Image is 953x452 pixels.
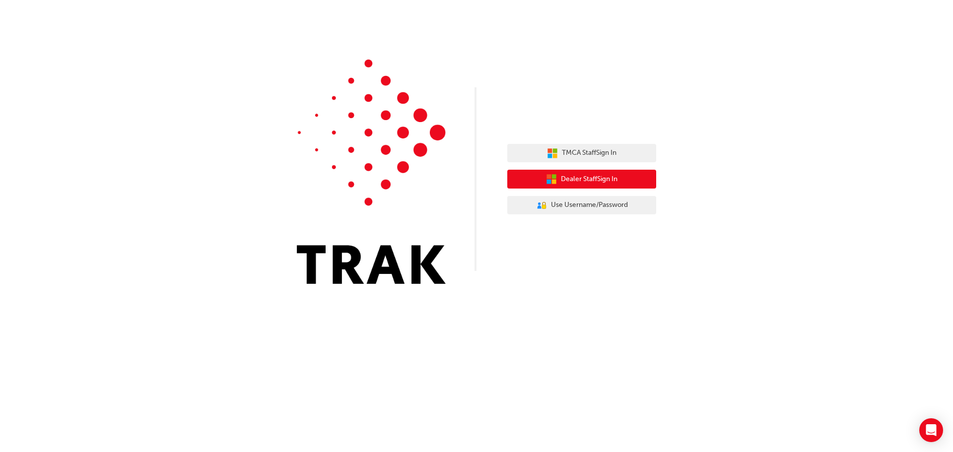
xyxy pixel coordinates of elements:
[507,196,656,215] button: Use Username/Password
[507,170,656,189] button: Dealer StaffSign In
[507,144,656,163] button: TMCA StaffSign In
[562,147,616,159] span: TMCA Staff Sign In
[561,174,617,185] span: Dealer Staff Sign In
[551,199,628,211] span: Use Username/Password
[919,418,943,442] div: Open Intercom Messenger
[297,60,446,284] img: Trak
